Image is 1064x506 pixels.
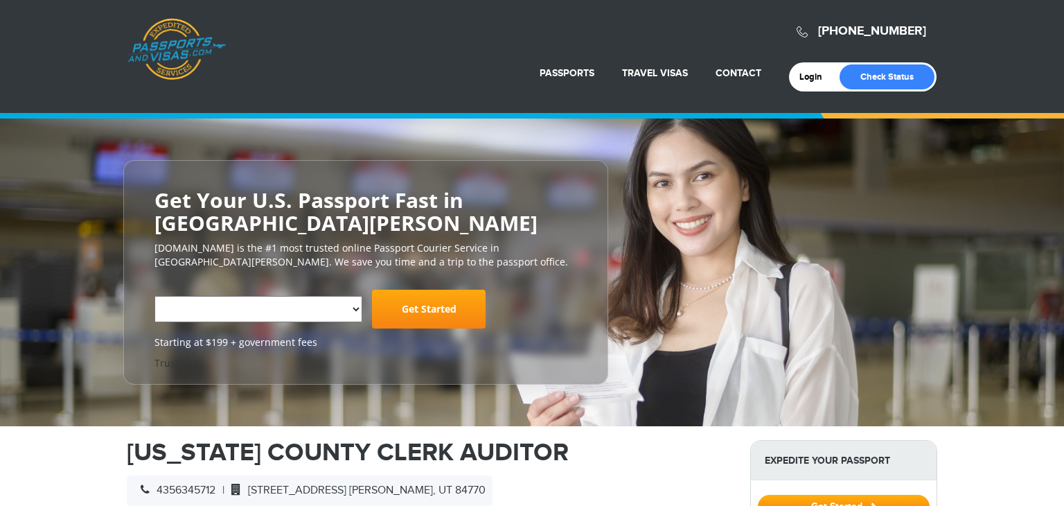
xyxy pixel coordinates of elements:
a: Trustpilot [154,356,199,369]
a: [PHONE_NUMBER] [818,24,926,39]
a: Check Status [840,64,934,89]
a: Login [799,71,832,82]
a: Get Started [372,290,486,329]
a: Contact [716,67,761,79]
a: Travel Visas [622,67,688,79]
span: [STREET_ADDRESS] [PERSON_NAME], UT 84770 [224,484,486,497]
a: Passports & [DOMAIN_NAME] [127,18,226,80]
div: | [127,476,493,506]
span: 4356345712 [134,484,215,497]
strong: Expedite Your Passport [751,441,937,480]
span: Starting at $199 + government fees [154,335,577,349]
a: Passports [540,67,594,79]
h2: Get Your U.S. Passport Fast in [GEOGRAPHIC_DATA][PERSON_NAME] [154,189,577,234]
p: [DOMAIN_NAME] is the #1 most trusted online Passport Courier Service in [GEOGRAPHIC_DATA][PERSON_... [154,241,577,269]
h1: [US_STATE] COUNTY CLERK AUDITOR [127,440,729,465]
